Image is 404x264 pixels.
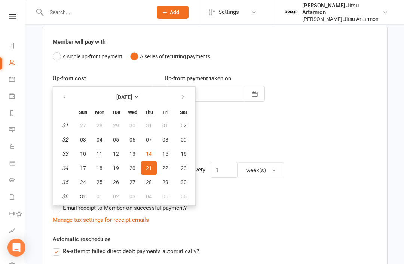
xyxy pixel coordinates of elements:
span: 06 [129,137,135,143]
button: 05 [157,190,173,203]
button: 20 [125,161,140,175]
span: 30 [129,122,135,128]
span: 28 [146,179,152,185]
span: 28 [97,122,102,128]
button: A single up-front payment [53,49,122,63]
a: People [9,55,26,72]
span: 19 [113,165,119,171]
span: 18 [97,165,102,171]
button: 07 [141,133,157,146]
button: 12 [108,147,124,161]
small: Monday [95,109,104,115]
button: 04 [92,133,107,146]
span: 03 [80,137,86,143]
small: Thursday [145,109,153,115]
em: 32 [62,136,68,143]
button: 19 [108,161,124,175]
a: Reports [9,105,26,122]
span: 08 [162,137,168,143]
button: 01 [157,119,173,132]
span: 09 [181,137,187,143]
small: Sunday [79,109,87,115]
small: Wednesday [128,109,137,115]
span: 29 [113,122,119,128]
span: 05 [162,193,168,199]
button: 06 [174,190,193,203]
a: Payments [9,88,26,105]
button: 30 [174,176,193,189]
span: Add [170,9,179,15]
div: [PERSON_NAME] Jitsu Artarmon [302,16,382,22]
label: Member will pay with [53,37,105,46]
div: Open Intercom Messenger [7,239,25,257]
span: 31 [146,122,152,128]
div: [PERSON_NAME] Jitsu Artarmon [302,2,382,16]
button: 31 [141,119,157,132]
button: 31 [75,190,91,203]
span: Settings [218,4,239,21]
small: Tuesday [112,109,120,115]
label: Up-front cost [53,74,86,83]
input: Search... [44,7,147,18]
span: 21 [146,165,152,171]
em: 31 [62,122,68,129]
span: 05 [113,137,119,143]
span: 03 [129,193,135,199]
span: 27 [80,122,86,128]
button: 23 [174,161,193,175]
button: A series of recurring payments [130,49,210,63]
span: 02 [181,122,187,128]
label: Up-front payment taken on [165,74,231,83]
span: 22 [162,165,168,171]
button: 01 [92,190,107,203]
span: 31 [80,193,86,199]
button: 14 [141,147,157,161]
span: 24 [80,179,86,185]
span: 26 [113,179,119,185]
a: Assessments [9,223,26,240]
button: 24 [75,176,91,189]
span: 14 [146,151,152,157]
button: 28 [92,119,107,132]
button: 27 [125,176,140,189]
span: 01 [162,122,168,128]
button: 30 [125,119,140,132]
label: Automatic reschedules [53,235,111,244]
button: 06 [125,133,140,146]
span: 04 [146,193,152,199]
span: 30 [181,179,187,185]
button: 15 [157,147,173,161]
button: 28 [141,176,157,189]
a: Dashboard [9,38,26,55]
span: 15 [162,151,168,157]
label: Re-attempt failed direct debit payments automatically? [53,247,199,256]
span: 27 [129,179,135,185]
strong: [DATE] [116,94,132,100]
button: 21 [141,161,157,175]
button: 04 [141,190,157,203]
img: thumb_image1701639914.png [284,5,299,20]
button: 18 [92,161,107,175]
button: 25 [92,176,107,189]
small: Saturday [180,109,187,115]
button: 29 [108,119,124,132]
em: 34 [62,165,68,171]
small: Friday [163,109,168,115]
button: 02 [174,119,193,132]
button: 17 [75,161,91,175]
button: 16 [174,147,193,161]
button: 03 [75,133,91,146]
em: 35 [62,179,68,186]
button: 10 [75,147,91,161]
span: 11 [97,151,102,157]
span: $ [53,86,65,102]
button: 29 [157,176,173,189]
button: 26 [108,176,124,189]
span: 10 [80,151,86,157]
span: 16 [181,151,187,157]
button: 08 [157,133,173,146]
button: week(s) [238,162,284,178]
span: 13 [129,151,135,157]
a: Manage tax settings for receipt emails [53,217,149,223]
em: 33 [62,150,68,157]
